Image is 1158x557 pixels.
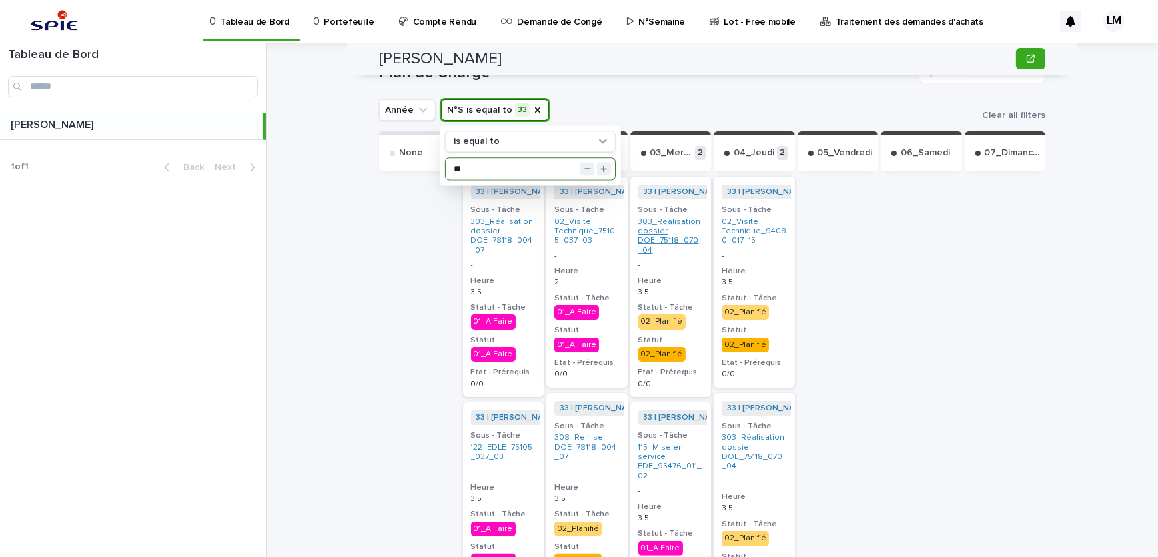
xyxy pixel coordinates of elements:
[695,146,706,160] p: 2
[471,335,536,346] h3: Statut
[638,502,704,512] h3: Heure
[722,305,769,320] div: 02_Planifié
[554,494,620,504] p: 3.5
[471,380,536,389] p: 0/0
[554,522,602,536] div: 02_Planifié
[554,278,620,287] p: 2
[471,509,536,520] h3: Statut - Tâche
[399,147,423,159] p: None
[722,421,787,432] h3: Sous - Tâche
[554,433,620,462] a: 308_Remise DOE_78118_004_07
[471,276,536,286] h3: Heure
[153,161,209,173] button: Back
[638,514,704,523] p: 3.5
[209,161,266,173] button: Next
[471,522,516,536] div: 01_A Faire
[638,486,704,496] p: -
[471,217,536,256] a: 303_Réalisation dossier DOE_78118_004_07
[471,542,536,552] h3: Statut
[554,509,620,520] h3: Statut - Tâche
[722,477,787,486] p: -
[8,48,258,63] h1: Tableau de Bord
[554,482,620,493] h3: Heure
[722,358,787,368] h3: Etat - Prérequis
[722,433,787,472] a: 303_Réalisation dossier DOE_75118_070_04
[554,358,620,368] h3: Etat - Prérequis
[8,76,258,97] input: Search
[722,251,787,261] p: -
[379,99,436,121] button: Année
[546,177,628,388] a: 33 | [PERSON_NAME] | 2025 Sous - Tâche02_Visite Technique_75105_037_03 -Heure2Statut - Tâche01_A ...
[471,430,536,441] h3: Sous - Tâche
[734,147,774,159] p: 04_Jeudi
[638,430,704,441] h3: Sous - Tâche
[471,443,536,462] a: 122_EDLE_75105_037_03
[638,217,704,256] a: 303_Réalisation dossier DOE_75118_070_04
[901,147,950,159] p: 06_Samedi
[638,276,704,286] h3: Heure
[11,116,96,131] p: [PERSON_NAME]
[441,99,549,121] button: N°S
[722,278,787,287] p: 3.5
[727,187,835,197] a: 33 | [PERSON_NAME] | 2025
[476,413,584,422] a: 33 | [PERSON_NAME] | 2025
[175,163,204,172] span: Back
[554,217,620,246] a: 02_Visite Technique_75105_037_03
[560,187,668,197] a: 33 | [PERSON_NAME] | 2025
[471,302,536,313] h3: Statut - Tâche
[554,293,620,304] h3: Statut - Tâche
[722,338,769,352] div: 02_Planifié
[638,541,683,556] div: 01_A Faire
[722,531,769,546] div: 02_Planifié
[722,205,787,215] h3: Sous - Tâche
[630,177,712,397] a: 33 | [PERSON_NAME] | 2025 Sous - Tâche303_Réalisation dossier DOE_75118_070_04 -Heure3.5Statut - ...
[554,266,620,277] h3: Heure
[27,8,82,35] img: svstPd6MQfCT1uX1QGkG
[454,136,500,147] p: is equal to
[1103,11,1125,32] div: LM
[818,147,873,159] p: 05_Vendredi
[714,177,795,388] a: 33 | [PERSON_NAME] | 2025 Sous - Tâche02_Visite Technique_94080_017_15 -Heure3.5Statut - Tâche02_...
[554,542,620,552] h3: Statut
[463,177,544,397] a: 33 | [PERSON_NAME] | 2025 Sous - Tâche303_Réalisation dossier DOE_78118_004_07 -Heure3.5Statut - ...
[471,288,536,297] p: 3.5
[722,519,787,530] h3: Statut - Tâche
[554,325,620,336] h3: Statut
[554,305,599,320] div: 01_A Faire
[215,163,244,172] span: Next
[471,261,536,270] p: -
[638,367,704,378] h3: Etat - Prérequis
[476,187,584,197] a: 33 | [PERSON_NAME] | 2025
[471,367,536,378] h3: Etat - Prérequis
[985,147,1041,159] p: 07_Dimanche
[638,443,704,482] a: 115_Mise en service EDF_95476_011_02
[638,380,704,389] p: 0/0
[471,314,516,329] div: 01_A Faire
[471,482,536,493] h3: Heure
[638,205,704,215] h3: Sous - Tâche
[722,325,787,336] h3: Statut
[554,338,599,352] div: 01_A Faire
[644,187,752,197] a: 33 | [PERSON_NAME] | 2025
[554,421,620,432] h3: Sous - Tâche
[580,162,594,176] button: Decrement value
[638,261,704,270] p: -
[644,413,752,422] a: 33 | [PERSON_NAME] | 2025
[638,347,686,362] div: 02_Planifié
[722,266,787,277] h3: Heure
[554,205,620,215] h3: Sous - Tâche
[554,370,620,379] p: 0/0
[471,347,516,362] div: 01_A Faire
[471,494,536,504] p: 3.5
[722,293,787,304] h3: Statut - Tâche
[379,49,502,69] h2: [PERSON_NAME]
[982,111,1045,120] span: Clear all filters
[597,162,611,176] button: Increment value
[638,302,704,313] h3: Statut - Tâche
[471,205,536,215] h3: Sous - Tâche
[638,314,686,329] div: 02_Planifié
[638,288,704,297] p: 3.5
[650,147,693,159] p: 03_Mercredi
[971,111,1045,120] button: Clear all filters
